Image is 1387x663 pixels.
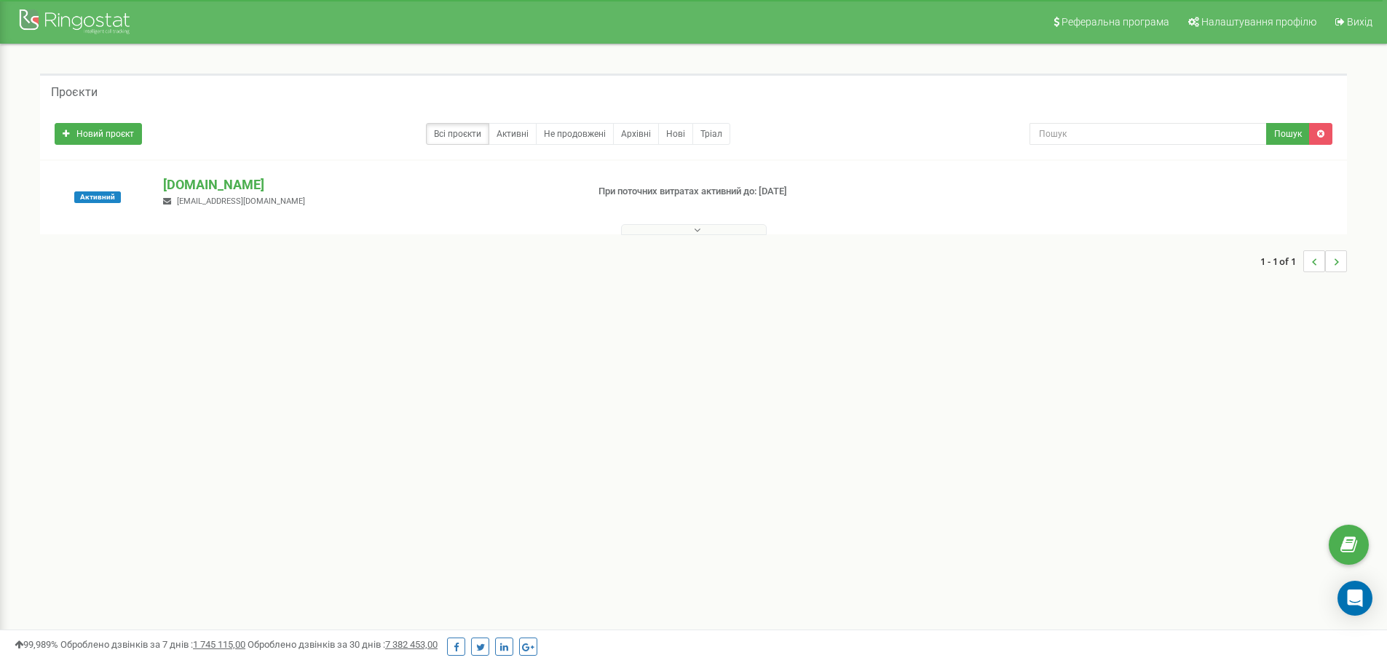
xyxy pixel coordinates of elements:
[177,196,305,206] span: [EMAIL_ADDRESS][DOMAIN_NAME]
[1201,16,1316,28] span: Налаштування профілю
[60,639,245,650] span: Оброблено дзвінків за 7 днів :
[15,639,58,650] span: 99,989%
[55,123,142,145] a: Новий проєкт
[1347,16,1372,28] span: Вихід
[74,191,121,203] span: Активний
[248,639,438,650] span: Оброблено дзвінків за 30 днів :
[163,175,574,194] p: [DOMAIN_NAME]
[658,123,693,145] a: Нові
[1260,250,1303,272] span: 1 - 1 of 1
[598,185,901,199] p: При поточних витратах активний до: [DATE]
[1260,236,1347,287] nav: ...
[426,123,489,145] a: Всі проєкти
[692,123,730,145] a: Тріал
[193,639,245,650] u: 1 745 115,00
[1337,581,1372,616] div: Open Intercom Messenger
[51,86,98,99] h5: Проєкти
[1062,16,1169,28] span: Реферальна програма
[1266,123,1310,145] button: Пошук
[489,123,537,145] a: Активні
[613,123,659,145] a: Архівні
[536,123,614,145] a: Не продовжені
[1030,123,1267,145] input: Пошук
[385,639,438,650] u: 7 382 453,00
